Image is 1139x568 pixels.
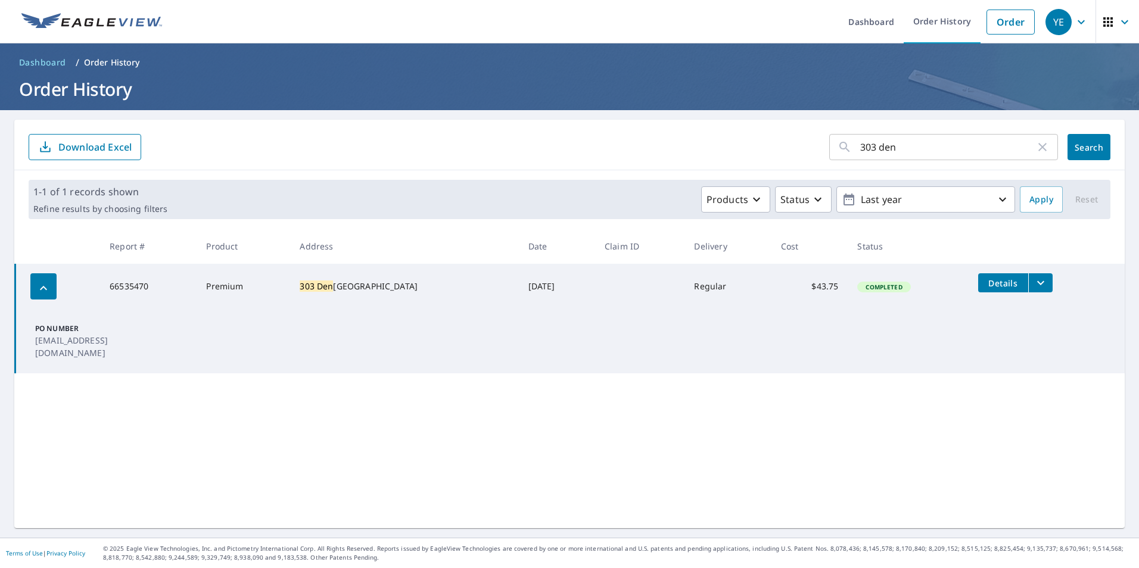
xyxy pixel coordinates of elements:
p: | [6,550,85,557]
img: EV Logo [21,13,162,31]
p: Download Excel [58,141,132,154]
button: filesDropdownBtn-66535470 [1028,273,1053,292]
a: Dashboard [14,53,71,72]
p: [EMAIL_ADDRESS][DOMAIN_NAME] [35,334,102,359]
th: Cost [771,229,848,264]
td: $43.75 [771,264,848,309]
p: PO Number [35,323,102,334]
button: Apply [1020,186,1063,213]
th: Delivery [684,229,771,264]
p: Last year [856,189,995,210]
th: Report # [100,229,197,264]
button: Search [1068,134,1110,160]
mark: 303 Den [300,280,333,292]
div: [GEOGRAPHIC_DATA] [300,280,509,292]
button: Status [775,186,832,213]
th: Status [848,229,969,264]
li: / [76,55,79,70]
p: Products [707,192,748,207]
p: Order History [84,57,140,68]
input: Address, Report #, Claim ID, etc. [860,130,1035,164]
p: Status [780,192,810,207]
td: Premium [197,264,290,309]
th: Claim ID [595,229,685,264]
p: © 2025 Eagle View Technologies, Inc. and Pictometry International Corp. All Rights Reserved. Repo... [103,544,1133,562]
th: Product [197,229,290,264]
div: YE [1045,9,1072,35]
span: Details [985,277,1021,289]
span: Apply [1029,192,1053,207]
td: 66535470 [100,264,197,309]
a: Order [986,10,1035,35]
span: Search [1077,142,1101,153]
span: Completed [858,283,909,291]
th: Address [290,229,518,264]
button: Last year [836,186,1015,213]
td: Regular [684,264,771,309]
h1: Order History [14,77,1125,101]
p: Refine results by choosing filters [33,204,167,214]
button: Download Excel [29,134,141,160]
td: [DATE] [519,264,595,309]
span: Dashboard [19,57,66,68]
a: Terms of Use [6,549,43,557]
button: detailsBtn-66535470 [978,273,1028,292]
button: Products [701,186,770,213]
nav: breadcrumb [14,53,1125,72]
th: Date [519,229,595,264]
a: Privacy Policy [46,549,85,557]
p: 1-1 of 1 records shown [33,185,167,199]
